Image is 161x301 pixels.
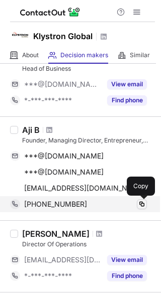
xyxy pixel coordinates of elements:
span: Decision makers [60,51,108,59]
span: [EMAIL_ADDRESS][DOMAIN_NAME] [24,255,101,264]
span: ***@[DOMAIN_NAME] [24,168,104,177]
button: Reveal Button [107,79,147,89]
div: Head of Business [22,64,155,73]
div: Founder, Managing Director, Entrepreneur, Digital Transformation [22,136,155,145]
span: ***@[DOMAIN_NAME] [24,80,101,89]
h1: Klystron Global [33,30,93,42]
button: Reveal Button [107,255,147,265]
img: 85dc7d5b206afe87df803f1793ab956e [10,25,30,45]
span: ***@[DOMAIN_NAME] [24,152,104,161]
div: Aji B [22,125,40,135]
img: ContactOut v5.3.10 [20,6,80,18]
div: Director Of Operations [22,240,155,249]
span: [EMAIL_ADDRESS][DOMAIN_NAME] [24,184,145,193]
span: [PHONE_NUMBER] [24,200,87,209]
button: Reveal Button [107,271,147,281]
span: Similar [130,51,150,59]
span: About [22,51,39,59]
div: [PERSON_NAME] [22,229,90,239]
button: Reveal Button [107,95,147,105]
